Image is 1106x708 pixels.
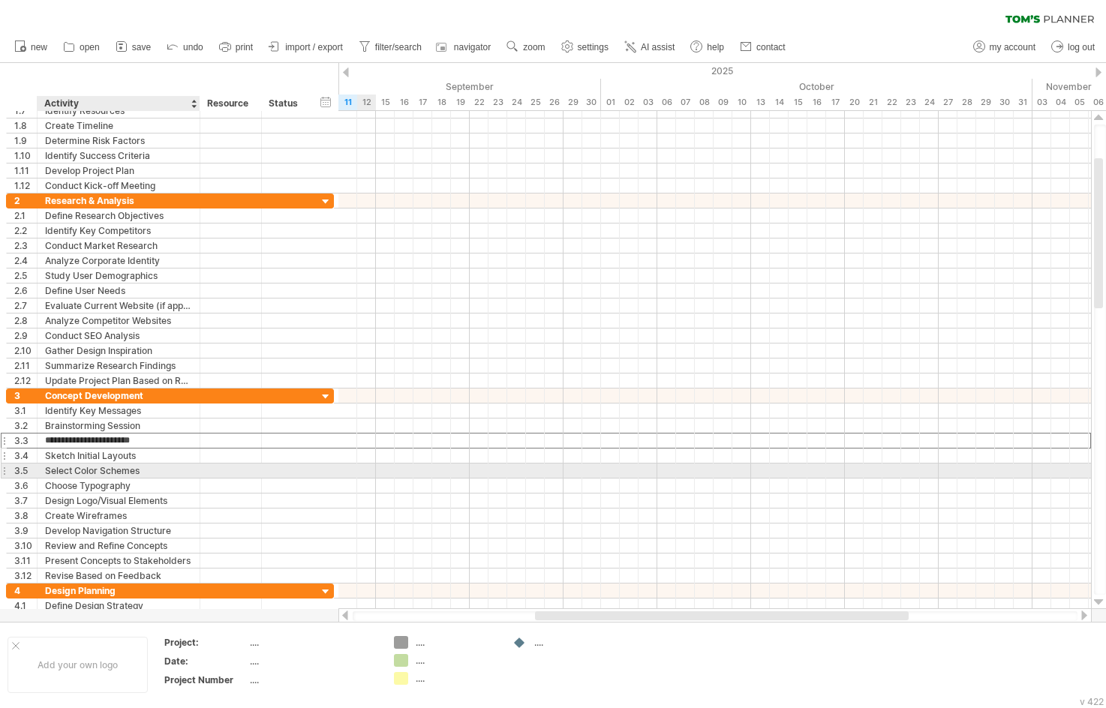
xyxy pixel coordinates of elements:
a: my account [969,37,1040,57]
div: 3.11 [14,553,37,568]
div: .... [416,672,497,685]
div: Status [269,96,302,111]
div: Monday, 27 October 2025 [939,94,957,110]
span: AI assist [641,42,675,52]
div: Monday, 6 October 2025 [657,94,676,110]
a: log out [1047,37,1099,57]
a: contact [736,37,790,57]
div: 3.1 [14,403,37,418]
div: Thursday, 30 October 2025 [995,94,1014,110]
div: Tuesday, 30 September 2025 [582,94,601,110]
span: undo [183,42,203,52]
div: Resource [207,96,253,111]
div: Evaluate Current Website (if applicable) [45,298,192,313]
div: 2.2 [14,223,37,238]
div: 3.3 [14,433,37,448]
div: 1.12 [14,178,37,193]
div: .... [416,636,497,649]
div: Define Research Objectives [45,208,192,223]
div: 3.10 [14,538,37,553]
div: 2.10 [14,343,37,358]
div: Update Project Plan Based on Research [45,373,192,388]
div: Thursday, 2 October 2025 [620,94,639,110]
a: save [112,37,155,57]
div: 3.9 [14,523,37,538]
div: Analyze Corporate Identity [45,253,192,268]
a: filter/search [355,37,426,57]
div: 2.6 [14,283,37,298]
div: 4 [14,583,37,598]
div: 3.5 [14,463,37,478]
div: Research & Analysis [45,193,192,208]
a: settings [558,37,613,57]
div: Concept Development [45,388,192,403]
div: Friday, 26 September 2025 [545,94,564,110]
div: .... [250,636,376,649]
div: 2.8 [14,313,37,328]
div: Analyze Competitor Websites [45,313,192,328]
a: new [11,37,52,57]
span: print [236,42,253,52]
div: Thursday, 9 October 2025 [714,94,732,110]
span: my account [990,42,1035,52]
div: 3.2 [14,418,37,433]
span: new [31,42,47,52]
div: Friday, 24 October 2025 [920,94,939,110]
div: Date: [164,655,247,667]
div: Friday, 31 October 2025 [1014,94,1032,110]
a: print [215,37,257,57]
div: Design Planning [45,583,192,598]
div: 2.9 [14,328,37,343]
div: 2.1 [14,208,37,223]
div: .... [250,655,376,667]
div: Develop Project Plan [45,163,192,178]
span: filter/search [375,42,422,52]
div: Define Design Strategy [45,598,192,613]
div: Tuesday, 16 September 2025 [395,94,413,110]
div: Tuesday, 28 October 2025 [957,94,976,110]
a: import / export [265,37,347,57]
div: Wednesday, 15 October 2025 [789,94,807,110]
a: AI assist [621,37,679,57]
div: Add your own logo [8,637,148,693]
span: open [80,42,100,52]
div: 2.11 [14,358,37,373]
div: Create Wireframes [45,508,192,523]
a: open [59,37,104,57]
div: Determine Risk Factors [45,133,192,148]
div: Choose Typography [45,478,192,493]
div: September 2025 [188,79,601,94]
div: Tuesday, 4 November 2025 [1051,94,1070,110]
div: Monday, 20 October 2025 [845,94,864,110]
div: Activity [44,96,191,111]
div: Wednesday, 1 October 2025 [601,94,620,110]
div: 2.4 [14,253,37,268]
div: Thursday, 16 October 2025 [807,94,826,110]
span: contact [756,42,786,52]
div: 4.1 [14,598,37,613]
div: Brainstorming Session [45,418,192,433]
div: .... [534,636,616,649]
div: Monday, 15 September 2025 [376,94,395,110]
div: Create Timeline [45,118,192,133]
span: save [132,42,151,52]
div: Present Concepts to Stakeholders [45,553,192,568]
div: Friday, 3 October 2025 [639,94,657,110]
div: Wednesday, 17 September 2025 [413,94,432,110]
div: 3.4 [14,448,37,463]
div: Monday, 3 November 2025 [1032,94,1051,110]
div: 2.3 [14,238,37,253]
a: undo [163,37,208,57]
div: 1.10 [14,148,37,163]
div: 3.6 [14,478,37,493]
div: October 2025 [601,79,1032,94]
div: Tuesday, 14 October 2025 [770,94,789,110]
div: Identify Key Messages [45,403,192,418]
div: Revise Based on Feedback [45,568,192,583]
div: Wednesday, 22 October 2025 [882,94,901,110]
div: Summarize Research Findings [45,358,192,373]
div: Design Logo/Visual Elements [45,493,192,508]
div: Friday, 19 September 2025 [451,94,470,110]
div: Wednesday, 24 September 2025 [507,94,526,110]
a: help [687,37,729,57]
